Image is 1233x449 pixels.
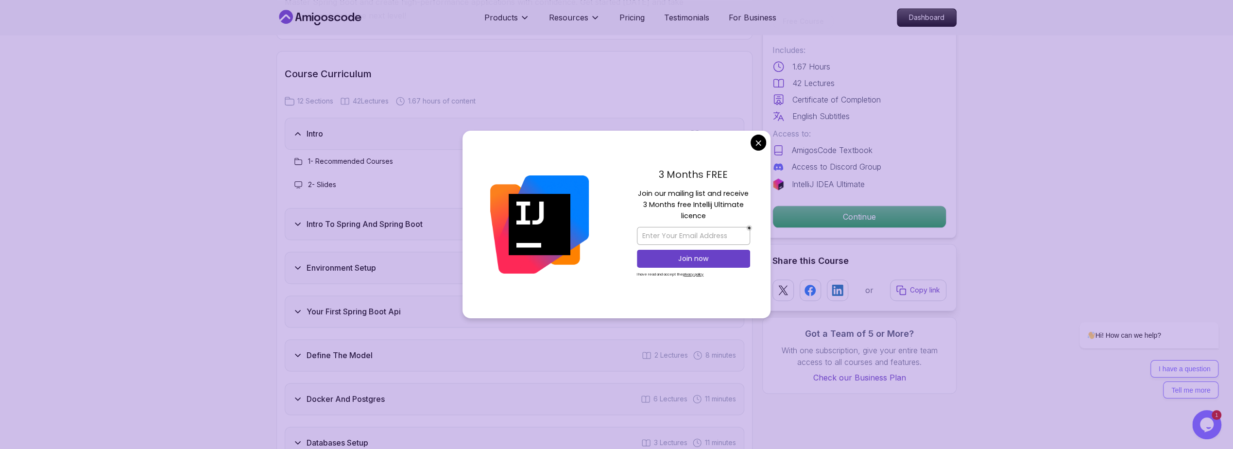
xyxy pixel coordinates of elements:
span: 12 Sections [297,96,333,106]
span: 1.67 hours of content [408,96,476,106]
a: Testimonials [664,12,709,23]
p: Access to Discord Group [792,161,881,173]
button: Resources [549,12,600,31]
p: or [865,284,873,296]
h3: Intro [307,128,323,139]
span: 6 Lectures [653,394,687,404]
button: Continue [772,206,946,228]
p: Dashboard [897,9,956,26]
p: AmigosCode Textbook [792,144,873,156]
span: 42 Lectures [353,96,389,106]
p: 42 Lectures [792,77,835,89]
button: Intro To Spring And Spring Boot4 Lectures 8 minutes [285,208,744,240]
button: Docker And Postgres6 Lectures 11 minutes [285,383,744,415]
h3: Databases Setup [307,437,368,449]
p: Continue [773,206,946,227]
h3: 1 - Recommended Courses [308,156,393,166]
button: Products [484,12,530,31]
a: For Business [729,12,776,23]
p: Certificate of Completion [792,94,881,105]
p: Copy link [910,285,940,295]
h2: Share this Course [772,254,946,268]
h3: Your First Spring Boot Api [307,306,401,317]
button: Your First Spring Boot Api3 Lectures 7 minutes [285,295,744,328]
h3: Got a Team of 5 or More? [772,327,946,341]
a: Check our Business Plan [772,372,946,383]
span: 3 Lectures [654,438,687,448]
button: Environment Setup3 Lectures 7 minutes [285,252,744,284]
p: Includes: [772,44,946,56]
h3: Environment Setup [307,262,376,274]
span: 2 Lectures [702,129,736,138]
iframe: chat widget [1048,235,1223,405]
p: Products [484,12,518,23]
button: Copy link [890,279,946,301]
h3: 2 - Slides [308,180,336,190]
a: Dashboard [897,8,957,27]
span: 11 minutes [705,438,736,448]
button: Intro2 Lectures [285,118,744,150]
p: 1.67 Hours [792,61,830,72]
p: Access to: [772,128,946,139]
button: Define The Model2 Lectures 8 minutes [285,339,744,371]
span: 8 minutes [705,350,736,360]
p: English Subtitles [792,110,850,122]
p: Resources [549,12,588,23]
p: IntelliJ IDEA Ultimate [792,178,865,190]
h3: Intro To Spring And Spring Boot [307,218,423,230]
h3: Docker And Postgres [307,393,385,405]
h3: Define The Model [307,349,373,361]
a: Pricing [619,12,645,23]
span: 11 minutes [705,394,736,404]
span: 2 Lectures [654,350,688,360]
iframe: chat widget [1192,410,1223,439]
p: With one subscription, give your entire team access to all courses and features. [772,345,946,368]
img: jetbrains logo [772,178,784,190]
h2: Course Curriculum [285,67,744,81]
